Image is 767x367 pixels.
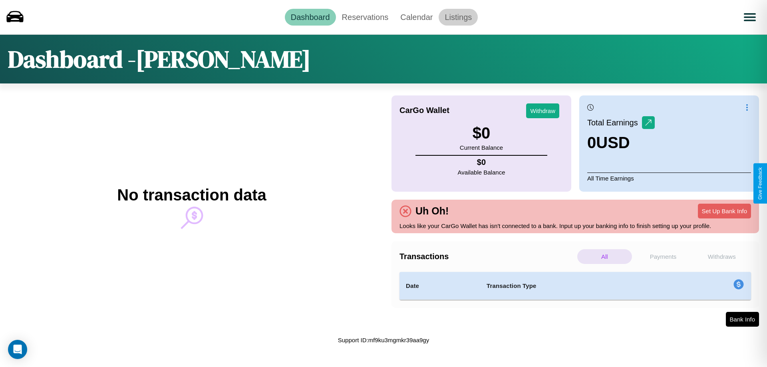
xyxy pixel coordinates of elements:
p: All [577,249,632,264]
h3: $ 0 [460,124,503,142]
button: Open menu [739,6,761,28]
p: Total Earnings [587,115,642,130]
h4: Uh Oh! [411,205,453,217]
p: Looks like your CarGo Wallet has isn't connected to a bank. Input up your banking info to finish ... [399,220,751,231]
h3: 0 USD [587,134,655,152]
h4: Transactions [399,252,575,261]
table: simple table [399,272,751,300]
button: Withdraw [526,103,559,118]
h4: Transaction Type [487,281,668,291]
p: Available Balance [458,167,505,178]
p: Withdraws [694,249,749,264]
a: Listings [439,9,478,26]
h1: Dashboard - [PERSON_NAME] [8,43,311,75]
button: Bank Info [726,312,759,327]
p: Current Balance [460,142,503,153]
div: Open Intercom Messenger [8,340,27,359]
button: Set Up Bank Info [698,204,751,218]
p: Payments [636,249,691,264]
h2: No transaction data [117,186,266,204]
a: Reservations [336,9,395,26]
h4: $ 0 [458,158,505,167]
p: All Time Earnings [587,173,751,184]
a: Dashboard [285,9,336,26]
p: Support ID: mf9ku3mgmkr39aa9gy [338,335,429,345]
h4: Date [406,281,474,291]
a: Calendar [394,9,439,26]
h4: CarGo Wallet [399,106,449,115]
div: Give Feedback [757,167,763,200]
